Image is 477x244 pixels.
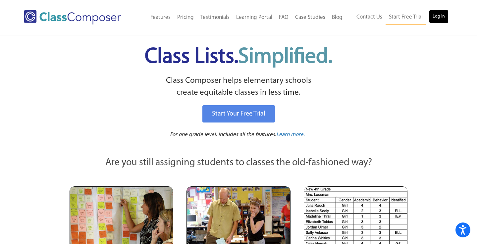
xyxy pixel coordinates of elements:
a: Case Studies [292,10,329,25]
nav: Header Menu [136,10,346,25]
a: Testimonials [197,10,233,25]
nav: Header Menu [346,10,448,25]
a: Features [147,10,174,25]
a: Start Your Free Trial [202,105,275,122]
a: Pricing [174,10,197,25]
a: Log In [429,10,448,23]
img: Class Composer [24,10,121,24]
span: Start Your Free Trial [212,111,265,117]
a: Blog [329,10,346,25]
a: Learn more. [276,131,305,139]
p: Are you still assigning students to classes the old-fashioned way? [70,156,407,170]
a: Learning Portal [233,10,276,25]
a: Contact Us [353,10,386,24]
a: Start Free Trial [386,10,426,25]
a: FAQ [276,10,292,25]
span: Class Lists. [145,46,332,68]
p: Class Composer helps elementary schools create equitable classes in less time. [69,75,408,99]
span: Learn more. [276,132,305,137]
span: Simplified. [238,46,332,68]
span: For one grade level. Includes all the features. [170,132,276,137]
